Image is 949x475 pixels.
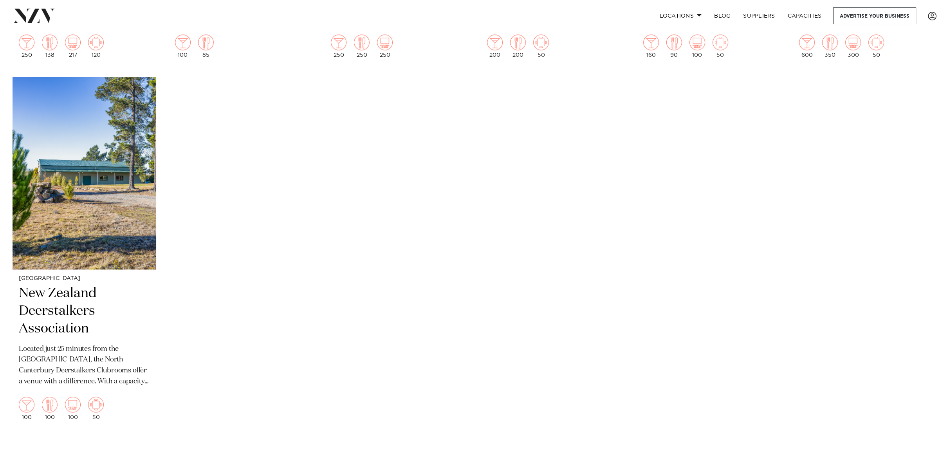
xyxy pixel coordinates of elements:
[713,34,728,50] img: meeting.png
[533,34,549,50] img: meeting.png
[533,34,549,58] div: 50
[198,34,214,58] div: 85
[643,34,659,50] img: cocktail.png
[822,34,838,58] div: 350
[868,34,884,58] div: 50
[19,34,34,58] div: 250
[42,34,58,50] img: dining.png
[331,34,346,50] img: cocktail.png
[666,34,682,58] div: 90
[487,34,503,58] div: 200
[377,34,393,50] img: theatre.png
[713,34,728,58] div: 50
[42,397,58,412] img: dining.png
[822,34,838,50] img: dining.png
[88,397,104,420] div: 50
[737,7,781,24] a: SUPPLIERS
[198,34,214,50] img: dining.png
[845,34,861,50] img: theatre.png
[643,34,659,58] div: 160
[88,34,104,58] div: 120
[175,34,191,50] img: cocktail.png
[708,7,737,24] a: BLOG
[354,34,370,58] div: 250
[799,34,815,58] div: 600
[175,34,191,58] div: 100
[510,34,526,58] div: 200
[781,7,828,24] a: Capacities
[653,7,708,24] a: Locations
[19,285,150,338] h2: New Zealand Deerstalkers Association
[88,34,104,50] img: meeting.png
[88,397,104,412] img: meeting.png
[19,34,34,50] img: cocktail.png
[510,34,526,50] img: dining.png
[13,77,156,426] a: [GEOGRAPHIC_DATA] New Zealand Deerstalkers Association Located just 25 minutes from the [GEOGRAPH...
[19,397,34,420] div: 100
[42,34,58,58] div: 138
[377,34,393,58] div: 250
[868,34,884,50] img: meeting.png
[833,7,916,24] a: Advertise your business
[19,276,150,282] small: [GEOGRAPHIC_DATA]
[19,344,150,388] p: Located just 25 minutes from the [GEOGRAPHIC_DATA], the North Canterbury Deerstalkers Clubrooms o...
[354,34,370,50] img: dining.png
[65,34,81,50] img: theatre.png
[65,34,81,58] div: 217
[19,397,34,412] img: cocktail.png
[42,397,58,420] div: 100
[13,9,55,23] img: nzv-logo.png
[487,34,503,50] img: cocktail.png
[845,34,861,58] div: 300
[689,34,705,58] div: 100
[65,397,81,420] div: 100
[666,34,682,50] img: dining.png
[799,34,815,50] img: cocktail.png
[331,34,346,58] div: 250
[65,397,81,412] img: theatre.png
[689,34,705,50] img: theatre.png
